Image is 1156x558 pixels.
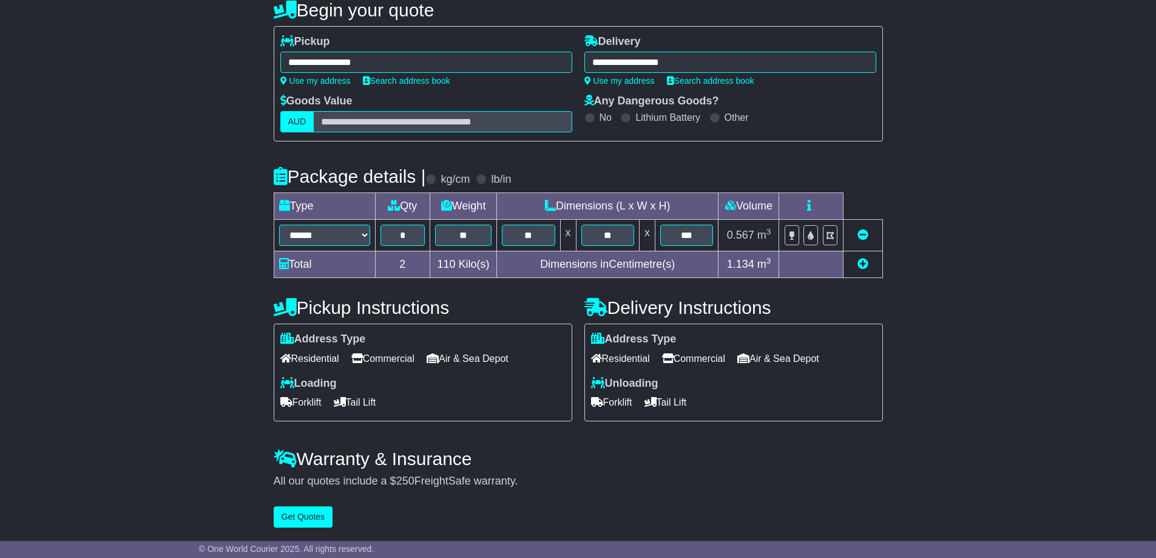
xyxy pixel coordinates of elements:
a: Remove this item [857,229,868,241]
a: Search address book [363,76,450,86]
span: Forklift [591,393,632,412]
td: Kilo(s) [430,251,497,278]
div: All our quotes include a $ FreightSafe warranty. [274,475,883,488]
span: Residential [280,349,339,368]
span: Forklift [280,393,322,412]
label: No [600,112,612,123]
td: Dimensions (L x W x H) [497,193,718,220]
span: Tail Lift [644,393,687,412]
label: AUD [280,111,314,132]
span: Residential [591,349,650,368]
button: Get Quotes [274,506,333,528]
span: 250 [396,475,414,487]
td: Qty [375,193,430,220]
span: m [757,258,771,270]
span: 0.567 [727,229,754,241]
label: Pickup [280,35,330,49]
td: Volume [718,193,779,220]
span: Commercial [662,349,725,368]
label: Unloading [591,377,658,390]
label: Any Dangerous Goods? [584,95,719,108]
label: kg/cm [441,173,470,186]
label: Lithium Battery [635,112,700,123]
a: Use my address [584,76,655,86]
a: Use my address [280,76,351,86]
span: Air & Sea Depot [737,349,819,368]
sup: 3 [766,256,771,265]
h4: Package details | [274,166,426,186]
h4: Delivery Instructions [584,298,883,318]
a: Search address book [667,76,754,86]
td: Total [274,251,375,278]
td: x [560,220,576,251]
label: Address Type [591,333,677,346]
label: Delivery [584,35,641,49]
span: 1.134 [727,258,754,270]
span: Commercial [351,349,414,368]
span: 110 [438,258,456,270]
h4: Warranty & Insurance [274,449,883,469]
td: Dimensions in Centimetre(s) [497,251,718,278]
span: © One World Courier 2025. All rights reserved. [199,544,374,554]
label: Address Type [280,333,366,346]
span: Air & Sea Depot [427,349,509,368]
label: lb/in [491,173,511,186]
sup: 3 [766,227,771,236]
h4: Pickup Instructions [274,298,572,318]
span: Tail Lift [334,393,376,412]
label: Other [725,112,749,123]
td: x [639,220,655,251]
td: Type [274,193,375,220]
td: Weight [430,193,497,220]
a: Add new item [857,258,868,270]
span: m [757,229,771,241]
td: 2 [375,251,430,278]
label: Loading [280,377,337,390]
label: Goods Value [280,95,353,108]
